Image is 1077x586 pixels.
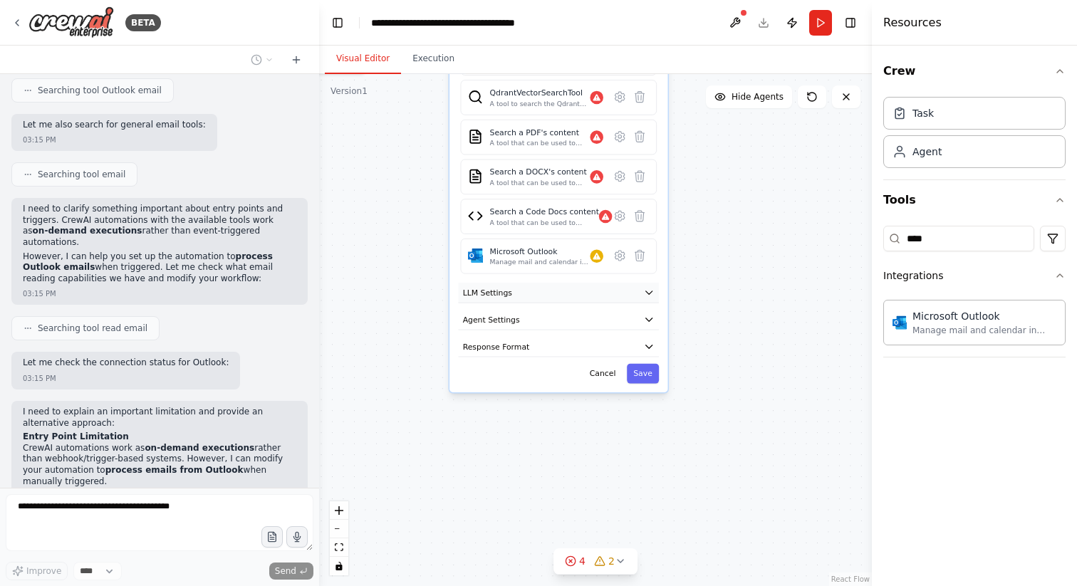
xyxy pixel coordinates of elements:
div: A tool to search the Qdrant database for relevant information on internal documents. [490,99,590,108]
button: Hide right sidebar [841,13,860,33]
button: Configure tool [610,246,630,266]
button: Configure tool [610,167,630,187]
div: BETA [125,14,161,31]
h4: Resources [883,14,942,31]
img: Microsoft Outlook [893,315,907,330]
span: Hide Agents [732,91,784,103]
nav: breadcrumb [371,16,531,30]
div: Integrations [883,294,1066,357]
button: Click to speak your automation idea [286,526,308,548]
button: Agent Settings [458,310,659,330]
button: Crew [883,51,1066,91]
button: Delete tool [630,206,650,226]
textarea: To enrich screen reader interactions, please activate Accessibility in Grammarly extension settings [6,494,313,551]
button: Upload files [261,526,283,548]
button: 42 [553,548,638,575]
img: PDFSearchTool [468,129,484,145]
div: Version 1 [331,85,368,97]
div: Integrations [883,268,943,283]
p: Let me check the connection status for Outlook: [23,357,229,369]
span: Agent Settings [463,314,520,325]
button: Start a new chat [285,51,308,68]
p: Let me also search for general email tools: [23,120,206,131]
a: React Flow attribution [831,575,870,583]
button: Delete tool [630,246,650,266]
div: Search a Code Docs content [490,206,599,216]
span: Response Format [463,341,530,352]
span: Send [275,565,296,577]
p: I need to clarify something important about entry points and triggers. CrewAI automations with th... [23,204,296,248]
strong: on-demand executions [145,443,254,453]
span: 2 [608,554,615,568]
strong: Entry Point Limitation [23,431,129,441]
button: Delete tool [630,127,650,147]
button: Cancel [583,364,622,384]
div: 03:15 PM [23,135,56,145]
div: React Flow controls [330,501,348,575]
button: Delete tool [630,87,650,107]
strong: process Outlook emails [23,251,273,273]
div: Manage mail and calendar in Outlook [912,325,1056,336]
span: 4 [579,554,586,568]
div: Crew [883,91,1066,179]
img: DOCXSearchTool [468,169,484,184]
span: Improve [26,565,61,577]
div: Microsoft Outlook [490,246,590,256]
div: Agent [912,145,942,159]
button: zoom out [330,520,348,538]
button: Tools [883,180,1066,220]
div: Manage mail and calendar in Outlook [490,258,590,266]
div: Search a PDF's content [490,127,590,137]
button: Visual Editor [325,44,401,74]
span: Searching tool Outlook email [38,85,162,96]
button: Response Format [458,337,659,357]
button: Hide Agents [706,85,792,108]
div: A tool that can be used to semantic search a query from a DOCX's content. [490,179,590,187]
img: Microsoft Outlook [468,248,484,263]
button: Save [627,364,659,384]
button: Configure tool [610,87,630,107]
strong: on-demand executions [33,226,142,236]
button: toggle interactivity [330,557,348,575]
p: CrewAI automations work as rather than webhook/trigger-based systems. However, I can modify your ... [23,443,296,487]
button: Integrations [883,257,1066,294]
button: Delete tool [630,167,650,187]
button: Configure tool [610,206,630,226]
div: QdrantVectorSearchTool [490,87,590,98]
button: Execution [401,44,466,74]
img: CodeDocsSearchTool [468,208,484,224]
div: Search a DOCX's content [490,167,590,177]
p: I need to explain an important limitation and provide an alternative approach: [23,407,296,429]
div: 03:15 PM [23,288,56,299]
div: 03:15 PM [23,373,56,384]
button: Switch to previous chat [245,51,279,68]
span: LLM Settings [463,287,512,298]
button: Configure tool [610,127,630,147]
img: Logo [28,6,114,38]
div: Microsoft Outlook [912,309,1056,323]
div: Task [912,106,934,120]
button: Improve [6,562,68,580]
button: Send [269,563,313,580]
button: fit view [330,538,348,557]
strong: process emails from Outlook [105,465,244,475]
div: A tool that can be used to semantic search a query from a PDF's content. [490,139,590,147]
span: Searching tool read email [38,323,147,334]
img: QdrantVectorSearchTool [468,89,484,105]
button: zoom in [330,501,348,520]
p: However, I can help you set up the automation to when triggered. Let me check what email reading ... [23,251,296,285]
div: A tool that can be used to semantic search a query from a Code Docs content. [490,218,599,226]
button: Hide left sidebar [328,13,348,33]
div: Tools [883,220,1066,369]
span: Searching tool email [38,169,125,180]
button: LLM Settings [458,283,659,303]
